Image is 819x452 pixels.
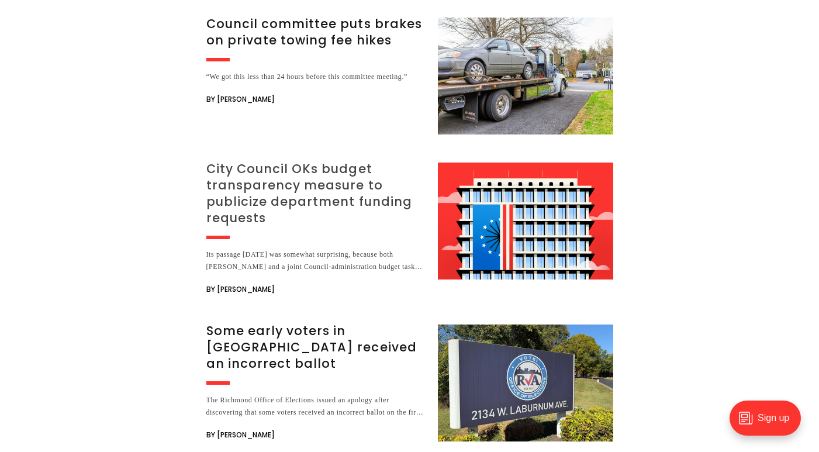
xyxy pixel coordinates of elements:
[206,428,275,442] span: By [PERSON_NAME]
[206,323,424,372] h3: Some early voters in [GEOGRAPHIC_DATA] received an incorrect ballot
[206,161,424,226] h3: City Council OKs budget transparency measure to publicize department funding requests
[206,18,613,134] a: Council committee puts brakes on private towing fee hikes “We got this less than 24 hours before ...
[438,325,613,441] img: Some early voters in Richmond received an incorrect ballot
[206,16,424,49] h3: Council committee puts brakes on private towing fee hikes
[720,395,819,452] iframe: portal-trigger
[206,394,424,419] div: The Richmond Office of Elections issued an apology after discovering that some voters received an...
[206,282,275,296] span: By [PERSON_NAME]
[206,325,613,442] a: Some early voters in [GEOGRAPHIC_DATA] received an incorrect ballot The Richmond Office of Electi...
[206,249,424,273] div: Its passage [DATE] was somewhat surprising, because both [PERSON_NAME] and a joint Council-admini...
[438,163,613,280] img: City Council OKs budget transparency measure to publicize department funding requests
[206,71,424,83] div: “We got this less than 24 hours before this committee meeting.”
[206,163,613,296] a: City Council OKs budget transparency measure to publicize department funding requests Its passage...
[438,18,613,134] img: Council committee puts brakes on private towing fee hikes
[206,92,275,106] span: By [PERSON_NAME]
